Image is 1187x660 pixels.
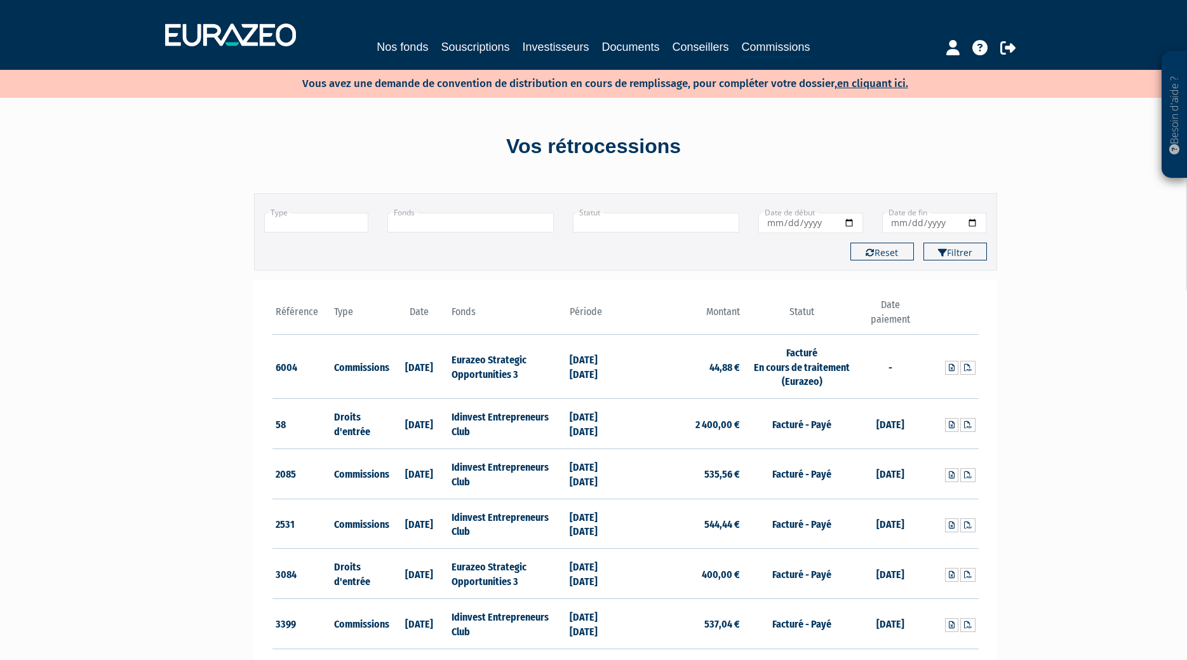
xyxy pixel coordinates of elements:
td: [DATE] [390,448,449,499]
td: Facturé En cours de traitement (Eurazeo) [743,334,861,399]
td: [DATE] [861,549,920,599]
td: Facturé - Payé [743,399,861,449]
td: Droits d'entrée [331,399,390,449]
img: 1732889491-logotype_eurazeo_blanc_rvb.png [165,24,296,46]
td: 535,56 € [626,448,743,499]
th: Statut [743,298,861,334]
td: Commissions [331,334,390,399]
a: Commissions [742,38,810,58]
td: 400,00 € [626,549,743,599]
td: Idinvest Entrepreneurs Club [448,598,566,649]
p: Vous avez une demande de convention de distribution en cours de remplissage, pour compléter votre... [265,73,908,91]
td: 44,88 € [626,334,743,399]
td: [DATE] [390,399,449,449]
td: 6004 [272,334,332,399]
td: 2531 [272,499,332,549]
td: [DATE] [DATE] [567,399,626,449]
td: Droits d'entrée [331,549,390,599]
td: [DATE] [DATE] [567,598,626,649]
td: 544,44 € [626,499,743,549]
th: Date [390,298,449,334]
td: Idinvest Entrepreneurs Club [448,499,566,549]
td: 2 400,00 € [626,399,743,449]
a: Nos fonds [377,38,428,56]
th: Référence [272,298,332,334]
td: [DATE] [861,499,920,549]
td: 3399 [272,598,332,649]
p: Besoin d'aide ? [1167,58,1182,172]
td: [DATE] [DATE] [567,499,626,549]
div: Vos rétrocessions [232,132,956,161]
th: Date paiement [861,298,920,334]
a: Conseillers [673,38,729,56]
th: Période [567,298,626,334]
button: Filtrer [923,243,987,260]
a: Investisseurs [522,38,589,56]
td: [DATE] [861,448,920,499]
td: Facturé - Payé [743,549,861,599]
td: 58 [272,399,332,449]
td: Commissions [331,598,390,649]
td: [DATE] [DATE] [567,549,626,599]
td: 3084 [272,549,332,599]
th: Fonds [448,298,566,334]
a: en cliquant ici. [837,77,908,90]
td: 2085 [272,448,332,499]
td: Facturé - Payé [743,598,861,649]
td: Eurazeo Strategic Opportunities 3 [448,549,566,599]
td: - [861,334,920,399]
td: Idinvest Entrepreneurs Club [448,399,566,449]
td: 537,04 € [626,598,743,649]
button: Reset [850,243,914,260]
td: [DATE] [390,334,449,399]
td: [DATE] [861,399,920,449]
td: Commissions [331,448,390,499]
td: [DATE] [390,549,449,599]
td: [DATE] [DATE] [567,448,626,499]
td: Eurazeo Strategic Opportunities 3 [448,334,566,399]
td: [DATE] [861,598,920,649]
th: Montant [626,298,743,334]
th: Type [331,298,390,334]
a: Documents [602,38,660,56]
td: [DATE] [390,499,449,549]
td: Facturé - Payé [743,448,861,499]
td: Idinvest Entrepreneurs Club [448,448,566,499]
td: Commissions [331,499,390,549]
td: [DATE] [390,598,449,649]
td: Facturé - Payé [743,499,861,549]
a: Souscriptions [441,38,509,56]
td: [DATE] [DATE] [567,334,626,399]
